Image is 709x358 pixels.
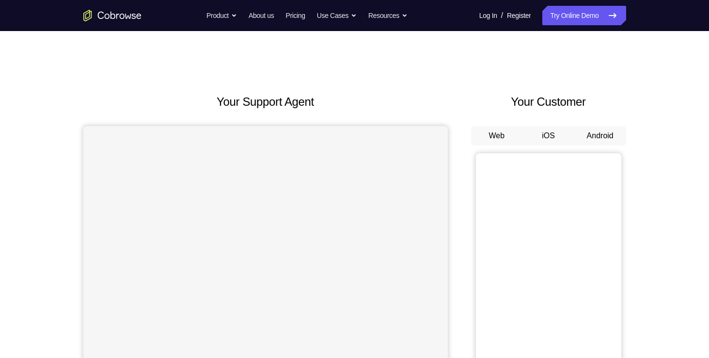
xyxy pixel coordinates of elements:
[206,6,237,25] button: Product
[471,93,626,111] h2: Your Customer
[368,6,408,25] button: Resources
[249,6,274,25] a: About us
[507,6,531,25] a: Register
[83,93,448,111] h2: Your Support Agent
[542,6,626,25] a: Try Online Demo
[317,6,357,25] button: Use Cases
[574,126,626,146] button: Android
[471,126,523,146] button: Web
[522,126,574,146] button: iOS
[83,10,142,21] a: Go to the home page
[501,10,503,21] span: /
[479,6,497,25] a: Log In
[285,6,305,25] a: Pricing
